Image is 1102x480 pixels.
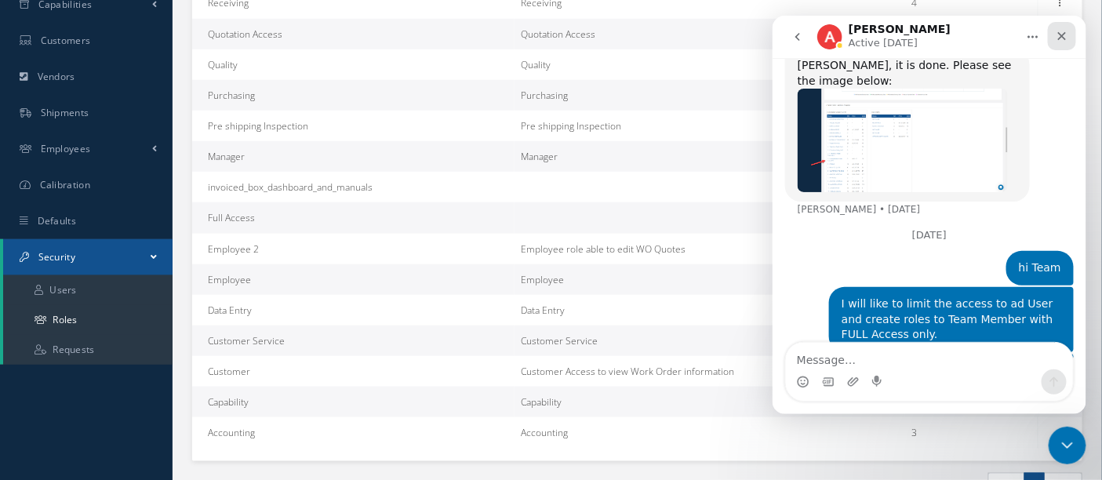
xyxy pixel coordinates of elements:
td: Purchasing [192,80,515,111]
td: Accounting [192,417,515,448]
a: Security [3,239,173,275]
span: Security [38,250,75,264]
span: Defaults [38,214,76,227]
a: Users [3,275,173,305]
td: Customer [192,356,515,387]
td: Employee [515,264,905,295]
span: Shipments [41,106,89,119]
td: Customer Access to view Work Order information [515,356,905,387]
span: Vendors [38,70,75,83]
span: Customers [41,34,91,47]
td: Pre shipping Inspection [192,111,515,141]
td: Full Access [192,202,515,233]
td: Manager [515,141,905,172]
span: Calibration [40,178,90,191]
td: Customer Service [192,325,515,356]
iframe: Intercom live chat [1049,427,1086,464]
a: Roles [3,305,173,335]
td: Capability [192,387,515,417]
td: Accounting [515,417,905,448]
td: Customer Service [515,325,905,356]
td: Purchasing [515,80,905,111]
td: 3 [905,417,1038,448]
td: Employee [192,264,515,295]
iframe: Intercom live chat [773,16,1086,414]
td: Employee 2 [192,234,515,264]
td: invoiced_box_dashboard_and_manuals [192,172,515,202]
td: Data Entry [192,295,515,325]
td: Quality [192,49,515,80]
td: Pre shipping Inspection [515,111,905,141]
td: Data Entry [515,295,905,325]
td: Quotation Access [192,19,515,49]
td: Quality [515,49,905,80]
a: Requests [3,335,173,365]
span: Employees [41,142,91,155]
td: Manager [192,141,515,172]
td: Employee role able to edit WO Quotes [515,234,905,264]
td: Capability [515,387,905,417]
td: Quotation Access [515,19,905,49]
